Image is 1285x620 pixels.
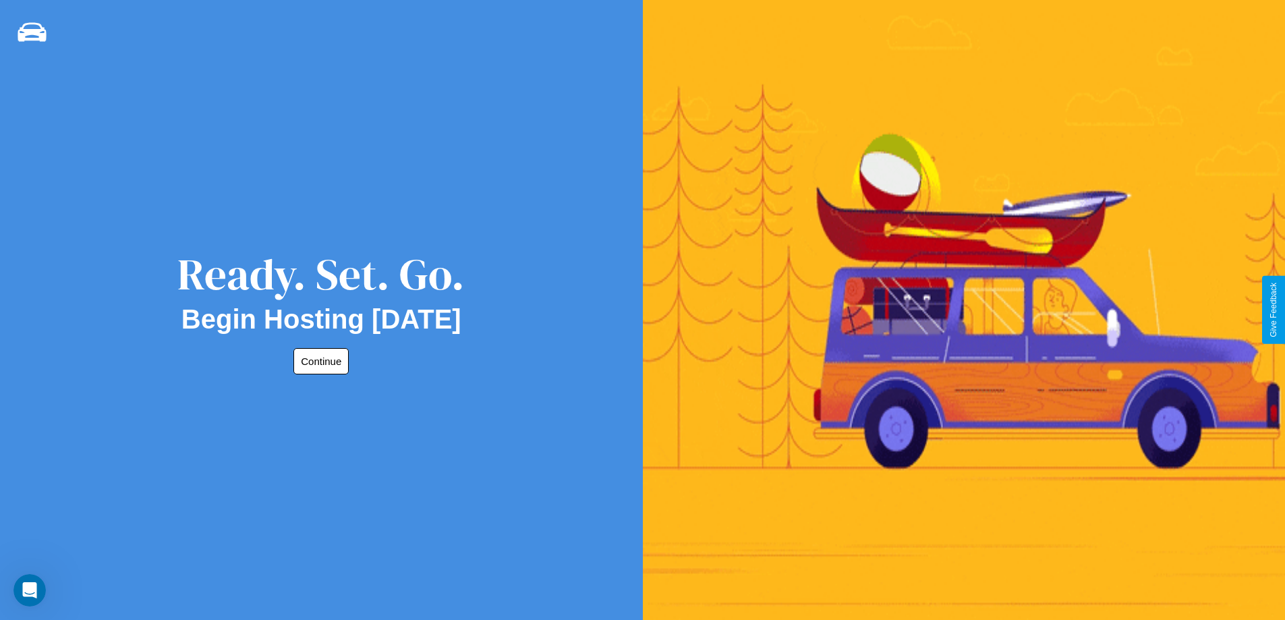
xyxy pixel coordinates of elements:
iframe: Intercom live chat [13,574,46,607]
h2: Begin Hosting [DATE] [181,304,461,335]
button: Continue [293,348,349,374]
div: Give Feedback [1269,283,1278,337]
div: Ready. Set. Go. [177,244,465,304]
